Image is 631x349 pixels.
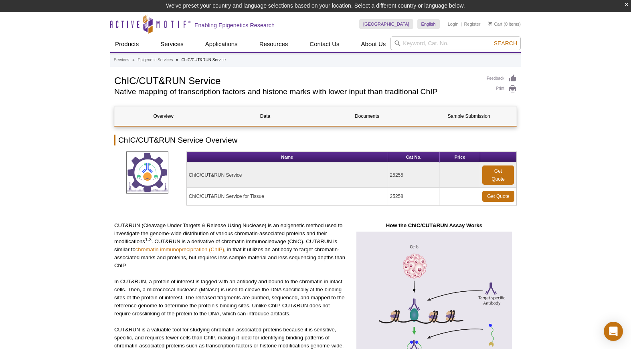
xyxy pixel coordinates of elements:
[488,22,492,26] img: Your Cart
[440,152,480,163] th: Price
[114,222,346,270] p: CUT&RUN (Cleavage Under Targets & Release Using Nuclease) is an epigenetic method used to investi...
[114,56,129,64] a: Services
[388,188,440,205] td: 25258
[132,58,135,62] li: »
[114,74,479,86] h1: ChIC/CUT&RUN Service
[488,19,521,29] li: (0 items)
[420,107,518,126] a: Sample Submission
[388,163,440,188] td: 25255
[126,151,168,194] img: ChIC/CUT&RUN Service
[187,152,388,163] th: Name
[482,191,514,202] a: Get Quote
[138,56,173,64] a: Epigenetic Services
[491,40,520,47] button: Search
[482,165,514,185] a: Get Quote
[390,36,521,50] input: Keyword, Cat. No.
[156,36,188,52] a: Services
[386,222,482,228] strong: How the ChIC/CUT&RUN Assay Works
[181,58,226,62] li: ChIC/CUT&RUN Service
[255,36,293,52] a: Resources
[359,19,413,29] a: [GEOGRAPHIC_DATA]
[388,152,440,163] th: Cat No.
[305,36,344,52] a: Contact Us
[114,135,517,145] h2: ChIC/CUT&RUN Service Overview
[176,58,178,62] li: »
[187,188,388,205] td: ChIC/CUT&RUN Service for Tissue
[417,19,440,29] a: English
[114,278,346,318] p: In CUT&RUN, a protein of interest is tagged with an antibody and bound to the chromatin in intact...
[187,163,388,188] td: ChIC/CUT&RUN Service
[604,322,623,341] div: Open Intercom Messenger
[216,107,314,126] a: Data
[488,21,502,27] a: Cart
[356,36,391,52] a: About Us
[461,19,462,29] li: |
[115,107,212,126] a: Overview
[487,85,517,94] a: Print
[200,36,243,52] a: Applications
[448,21,459,27] a: Login
[494,40,517,46] span: Search
[318,107,416,126] a: Documents
[110,36,144,52] a: Products
[464,21,480,27] a: Register
[136,246,224,252] a: chromatin immunoprecipitation (ChIP)
[114,88,479,95] h2: Native mapping of transcription factors and histone marks with lower input than traditional ChIP
[194,22,275,29] h2: Enabling Epigenetics Research
[145,237,152,242] sup: 1-3
[487,74,517,83] a: Feedback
